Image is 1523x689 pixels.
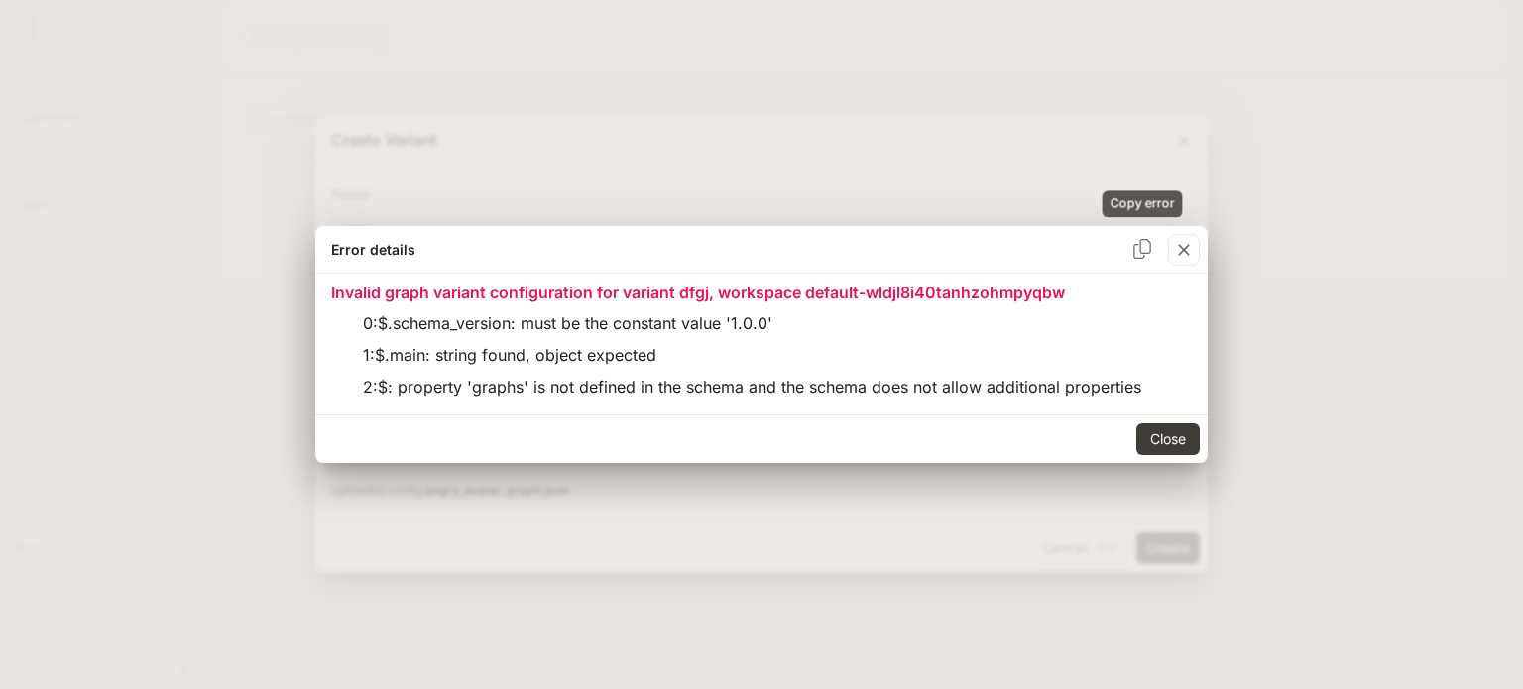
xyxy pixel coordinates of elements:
[331,240,415,260] h6: Error details
[331,282,1192,303] h5: Invalid graph variant configuration for variant dfgj, workspace default-wldjl8i40tanhzohmpyqbw
[347,307,1157,339] li: 0 : $.schema_version: must be the constant value '1.0.0'
[347,371,1157,402] li: 2 : $: property 'graphs' is not defined in the schema and the schema does not allow additional pr...
[1103,191,1183,218] div: Copy error
[1124,231,1160,267] button: Copy error
[1136,423,1200,455] button: Close
[347,339,1157,371] li: 1 : $.main: string found, object expected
